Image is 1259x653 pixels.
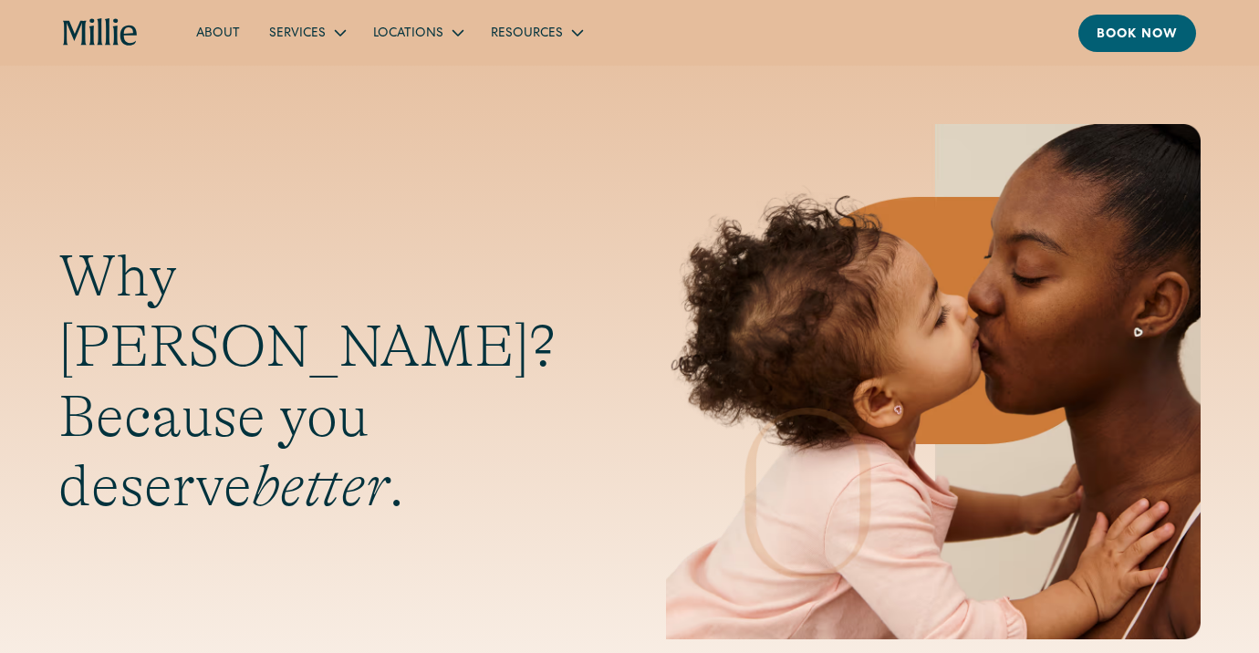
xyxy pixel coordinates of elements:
[269,25,326,44] div: Services
[359,17,476,47] div: Locations
[491,25,563,44] div: Resources
[476,17,596,47] div: Resources
[252,453,389,519] em: better
[1097,26,1178,45] div: Book now
[182,17,255,47] a: About
[666,124,1201,639] img: Mother and baby sharing a kiss, highlighting the emotional bond and nurturing care at the heart o...
[255,17,359,47] div: Services
[58,242,593,522] h1: Why [PERSON_NAME]? Because you deserve .
[373,25,443,44] div: Locations
[1078,15,1196,52] a: Book now
[63,18,138,47] a: home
